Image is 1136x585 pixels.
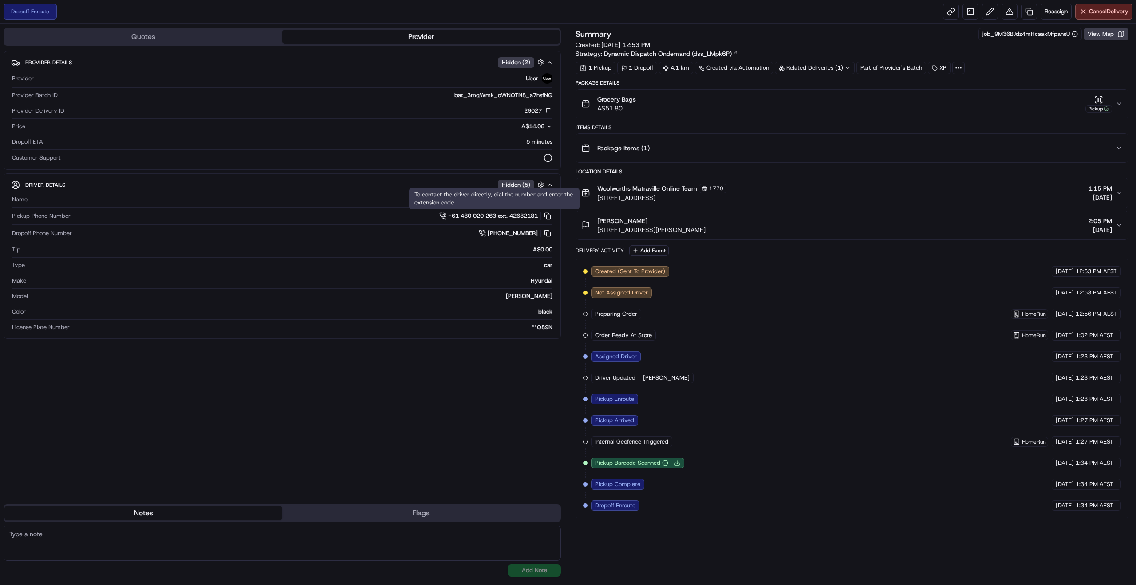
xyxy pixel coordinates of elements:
a: Created via Automation [695,62,773,74]
span: Price [12,122,25,130]
div: Items Details [576,124,1128,131]
div: XP [928,62,951,74]
button: Hidden (5) [498,179,546,190]
span: Woolworths Matraville Online Team [597,184,697,193]
span: Pickup Arrived [595,416,634,424]
button: View Map [1084,28,1128,40]
span: Model [12,292,28,300]
span: [DATE] [1056,416,1074,424]
span: License Plate Number [12,323,70,331]
div: Location Details [576,168,1128,175]
span: 2:05 PM [1088,216,1112,225]
h3: Summary [576,30,611,38]
span: Pickup Phone Number [12,212,71,220]
span: Assigned Driver [595,353,637,361]
span: 1:23 PM AEST [1076,353,1113,361]
button: Grocery BagsA$51.80Pickup [576,90,1128,118]
span: [DATE] [1056,480,1074,488]
button: 29027 [524,107,552,115]
div: To contact the driver directly, dial the number and enter the extension code [409,188,580,209]
div: Delivery Activity [576,247,624,254]
span: 1770 [709,185,723,192]
span: Created: [576,40,650,49]
span: +61 480 020 263 ext. 42682181 [448,212,538,220]
span: [DATE] [1056,395,1074,403]
span: Make [12,277,26,285]
span: 1:34 PM AEST [1076,480,1113,488]
span: HomeRun [1022,332,1046,339]
button: Package Items (1) [576,134,1128,162]
span: Dropoff Enroute [595,502,635,510]
span: 1:02 PM AEST [1076,331,1113,339]
span: Preparing Order [595,310,637,318]
span: Cancel Delivery [1089,8,1128,16]
div: Strategy: [576,49,738,58]
span: [DATE] [1056,267,1074,275]
span: bat_3mqWmk_oWNOTN8_a7hsfNQ [454,91,552,99]
span: Internal Geofence Triggered [595,438,668,446]
a: Dynamic Dispatch Ondemand (dss_LMpk6P) [604,49,738,58]
span: Dynamic Dispatch Ondemand (dss_LMpk6P) [604,49,732,58]
button: job_9M36BJdz4mHcaaxMfpansU [982,30,1078,38]
span: A$14.08 [521,122,544,130]
div: [PERSON_NAME] [31,196,552,204]
span: Grocery Bags [597,95,636,104]
button: A$14.08 [474,122,552,130]
div: Pickup [1085,105,1112,113]
button: Hidden (2) [498,57,546,68]
span: Order Ready At Store [595,331,652,339]
span: [PERSON_NAME] [643,374,690,382]
span: 12:56 PM AEST [1076,310,1117,318]
span: [DATE] [1056,289,1074,297]
span: [PERSON_NAME] [597,216,647,225]
span: 1:34 PM AEST [1076,459,1113,467]
span: [DATE] [1056,353,1074,361]
div: Related Deliveries (1) [775,62,855,74]
span: [DATE] [1088,193,1112,202]
button: Notes [4,506,282,520]
div: A$0.00 [24,246,552,254]
span: Tip [12,246,20,254]
span: A$51.80 [597,104,636,113]
span: Pickup Enroute [595,395,634,403]
span: Provider Batch ID [12,91,58,99]
span: 1:15 PM [1088,184,1112,193]
button: Quotes [4,30,282,44]
span: [DATE] 12:53 PM [601,41,650,49]
span: Customer Support [12,154,61,162]
button: [PERSON_NAME][STREET_ADDRESS][PERSON_NAME]2:05 PM[DATE] [576,211,1128,239]
span: Dropoff ETA [12,138,43,146]
button: HomeRun [1013,438,1046,445]
span: Reassign [1045,8,1068,16]
button: Flags [282,506,560,520]
span: [PHONE_NUMBER] [488,229,538,237]
span: Created (Sent To Provider) [595,267,665,275]
span: Provider Delivery ID [12,107,64,115]
a: +61 480 020 263 ext. 42682181 [439,211,552,221]
span: Color [12,308,26,316]
button: Pickup [1085,95,1112,113]
span: Package Items ( 1 ) [597,144,650,153]
span: [DATE] [1056,331,1074,339]
div: [PERSON_NAME] [32,292,552,300]
span: Type [12,261,25,269]
span: [DATE] [1088,225,1112,234]
button: Reassign [1041,4,1072,20]
div: 5 minutes [47,138,552,146]
button: Add Event [629,245,669,256]
button: Woolworths Matraville Online Team1770[STREET_ADDRESS]1:15 PM[DATE] [576,178,1128,208]
span: 1:27 PM AEST [1076,438,1113,446]
span: Driver Details [25,181,65,188]
span: 1:23 PM AEST [1076,374,1113,382]
button: Pickup Barcode Scanned [595,459,668,467]
img: uber-new-logo.jpeg [542,73,552,84]
span: [DATE] [1056,502,1074,510]
span: Pickup Complete [595,480,640,488]
div: 1 Dropoff [617,62,657,74]
span: Dropoff Phone Number [12,229,72,237]
span: [STREET_ADDRESS][PERSON_NAME] [597,225,706,234]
